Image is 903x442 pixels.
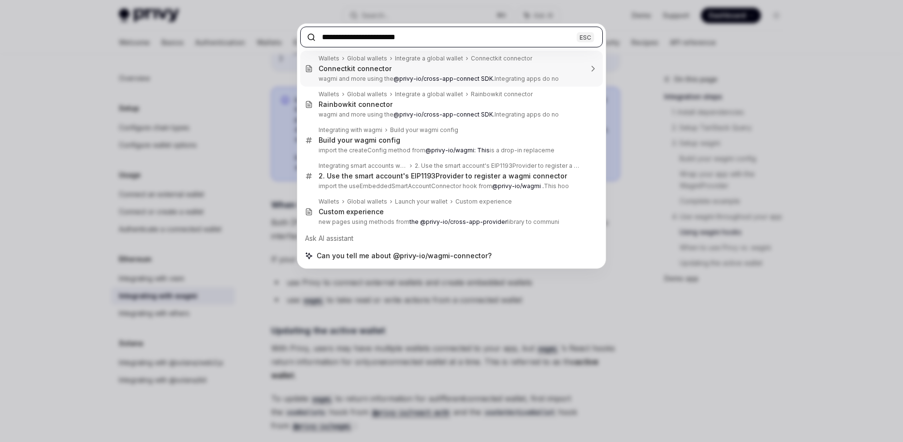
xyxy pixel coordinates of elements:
p: wagmi and more using the Integrating apps do no [319,75,583,83]
div: Global wallets [347,90,387,98]
div: Custom experience [455,198,512,206]
div: Integrating with wagmi [319,126,382,134]
div: Launch your wallet [395,198,448,206]
div: Rainbowkit connector [319,100,393,109]
b: @privy-io/cross-app-connect SDK. [393,75,495,82]
div: Ask AI assistant [300,230,603,247]
div: Global wallets [347,55,387,62]
div: ESC [577,32,594,42]
div: Build your wagmi config [319,136,400,145]
div: Wallets [319,198,339,206]
b: the @privy-io/cross-app-provider [409,218,507,225]
div: Connectkit connector [471,55,532,62]
div: Global wallets [347,198,387,206]
div: 2. Use the smart account's EIP1193Provider to register a wagmi connector [415,162,583,170]
p: import the createConfig method from is a drop-in replaceme [319,147,583,154]
div: Integrating smart accounts with wagmi [319,162,407,170]
p: import the useEmbeddedSmartAccountConnector hook from This hoo [319,182,583,190]
div: 2. Use the smart account's EIP1193Provider to register a wagmi connector [319,172,567,180]
div: Build your wagmi config [390,126,458,134]
div: Connectkit connector [319,64,392,73]
div: Wallets [319,55,339,62]
b: @privy-io/wagmi: This [425,147,490,154]
div: Integrate a global wallet [395,55,463,62]
span: Can you tell me about @privy-io/wagmi-connector? [317,251,492,261]
b: @privy-io/cross-app-connect SDK. [393,111,495,118]
div: Custom experience [319,207,384,216]
b: @privy-io/wagmi . [492,182,544,190]
div: Integrate a global wallet [395,90,463,98]
p: new pages using methods from library to communi [319,218,583,226]
div: Wallets [319,90,339,98]
div: Rainbowkit connector [471,90,533,98]
p: wagmi and more using the Integrating apps do no [319,111,583,118]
